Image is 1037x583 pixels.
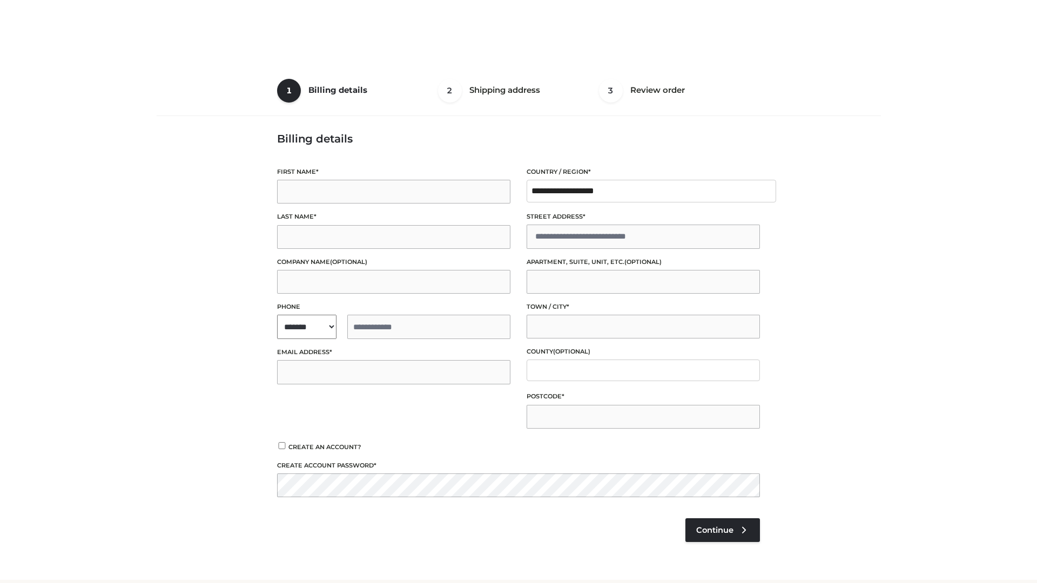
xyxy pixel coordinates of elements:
span: (optional) [553,348,590,355]
label: Company name [277,257,510,267]
span: 3 [599,79,623,103]
label: Phone [277,302,510,312]
a: Continue [685,518,760,542]
h3: Billing details [277,132,760,145]
span: (optional) [624,258,662,266]
label: Last name [277,212,510,222]
input: Create an account? [277,442,287,449]
label: First name [277,167,510,177]
span: 1 [277,79,301,103]
span: 2 [438,79,462,103]
span: Create an account? [288,443,361,451]
span: (optional) [330,258,367,266]
label: Country / Region [527,167,760,177]
label: County [527,347,760,357]
label: Postcode [527,391,760,402]
label: Street address [527,212,760,222]
label: Town / City [527,302,760,312]
span: Shipping address [469,85,540,95]
label: Create account password [277,460,760,471]
span: Review order [630,85,685,95]
label: Email address [277,347,510,357]
label: Apartment, suite, unit, etc. [527,257,760,267]
span: Billing details [308,85,367,95]
span: Continue [696,525,733,535]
